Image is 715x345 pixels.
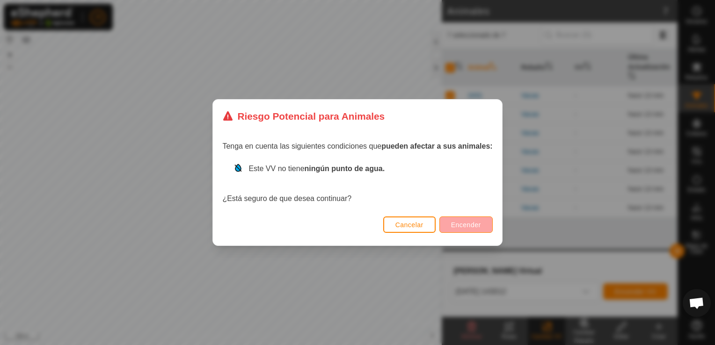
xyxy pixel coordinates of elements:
div: Chat abierto [683,289,711,317]
button: Encender [439,216,493,233]
span: Encender [451,221,481,229]
strong: ningún punto de agua. [305,165,385,172]
strong: pueden afectar a sus animales: [381,142,492,150]
span: Tenga en cuenta las siguientes condiciones que [222,142,492,150]
button: Cancelar [383,216,436,233]
span: Cancelar [395,221,423,229]
span: Este VV no tiene [248,165,385,172]
div: Riesgo Potencial para Animales [222,109,385,123]
div: ¿Está seguro de que desea continuar? [222,163,492,204]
